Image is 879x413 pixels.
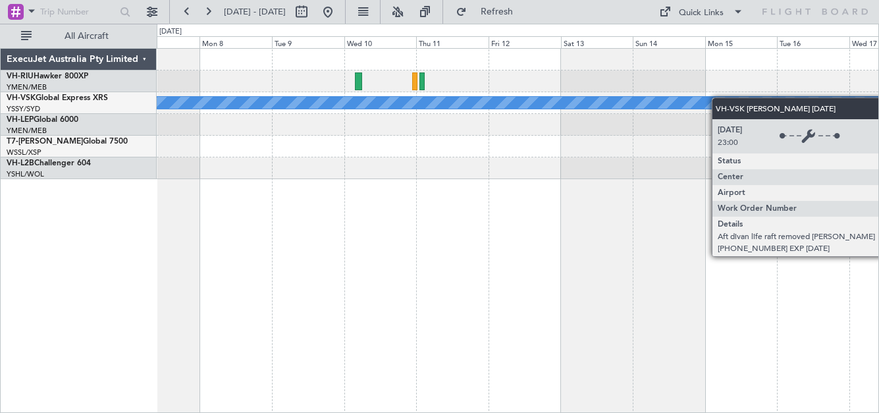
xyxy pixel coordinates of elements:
[200,36,272,48] div: Mon 8
[7,104,40,114] a: YSSY/SYD
[7,94,36,102] span: VH-VSK
[653,1,750,22] button: Quick Links
[7,159,34,167] span: VH-L2B
[7,82,47,92] a: YMEN/MEB
[416,36,489,48] div: Thu 11
[159,26,182,38] div: [DATE]
[7,72,88,80] a: VH-RIUHawker 800XP
[7,116,78,124] a: VH-LEPGlobal 6000
[489,36,561,48] div: Fri 12
[7,159,91,167] a: VH-L2BChallenger 604
[7,169,44,179] a: YSHL/WOL
[777,36,849,48] div: Tue 16
[561,36,633,48] div: Sat 13
[469,7,525,16] span: Refresh
[344,36,417,48] div: Wed 10
[14,26,143,47] button: All Aircraft
[7,94,108,102] a: VH-VSKGlobal Express XRS
[7,148,41,157] a: WSSL/XSP
[224,6,286,18] span: [DATE] - [DATE]
[7,138,128,146] a: T7-[PERSON_NAME]Global 7500
[633,36,705,48] div: Sun 14
[7,116,34,124] span: VH-LEP
[7,138,83,146] span: T7-[PERSON_NAME]
[34,32,139,41] span: All Aircraft
[128,36,200,48] div: Sun 7
[450,1,529,22] button: Refresh
[272,36,344,48] div: Tue 9
[7,72,34,80] span: VH-RIU
[40,2,116,22] input: Trip Number
[7,126,47,136] a: YMEN/MEB
[705,36,778,48] div: Mon 15
[679,7,724,20] div: Quick Links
